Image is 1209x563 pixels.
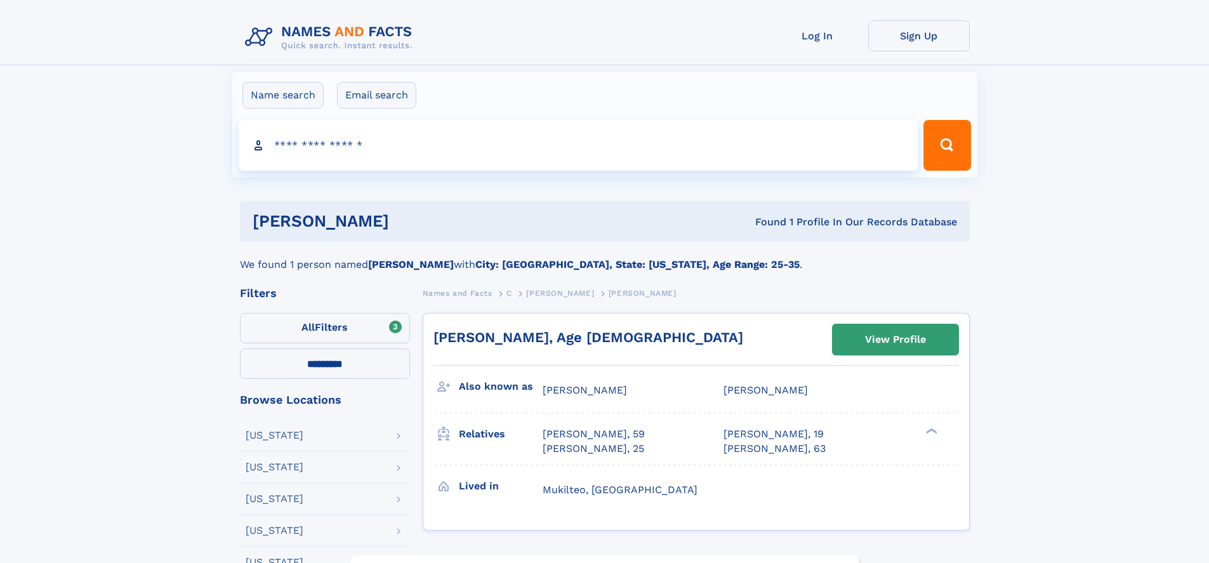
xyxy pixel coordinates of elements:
[572,215,957,229] div: Found 1 Profile In Our Records Database
[865,325,926,354] div: View Profile
[767,20,868,51] a: Log In
[723,442,826,456] a: [PERSON_NAME], 63
[723,427,824,441] a: [PERSON_NAME], 19
[868,20,970,51] a: Sign Up
[240,20,423,55] img: Logo Names and Facts
[423,285,492,301] a: Names and Facts
[459,475,543,497] h3: Lived in
[543,427,645,441] a: [PERSON_NAME], 59
[433,329,743,345] a: [PERSON_NAME], Age [DEMOGRAPHIC_DATA]
[543,484,697,496] span: Mukilteo, [GEOGRAPHIC_DATA]
[240,394,410,406] div: Browse Locations
[459,376,543,397] h3: Also known as
[246,462,303,472] div: [US_STATE]
[609,289,677,298] span: [PERSON_NAME]
[543,442,644,456] a: [PERSON_NAME], 25
[240,313,410,343] label: Filters
[923,427,938,435] div: ❯
[301,321,315,333] span: All
[246,526,303,536] div: [US_STATE]
[240,242,970,272] div: We found 1 person named with .
[833,324,958,355] a: View Profile
[246,494,303,504] div: [US_STATE]
[337,82,416,109] label: Email search
[475,258,800,270] b: City: [GEOGRAPHIC_DATA], State: [US_STATE], Age Range: 25-35
[240,288,410,299] div: Filters
[723,384,808,396] span: [PERSON_NAME]
[543,384,627,396] span: [PERSON_NAME]
[506,285,512,301] a: C
[246,430,303,440] div: [US_STATE]
[526,289,594,298] span: [PERSON_NAME]
[506,289,512,298] span: C
[459,423,543,445] h3: Relatives
[368,258,454,270] b: [PERSON_NAME]
[239,120,918,171] input: search input
[242,82,324,109] label: Name search
[526,285,594,301] a: [PERSON_NAME]
[923,120,970,171] button: Search Button
[253,213,572,229] h1: [PERSON_NAME]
